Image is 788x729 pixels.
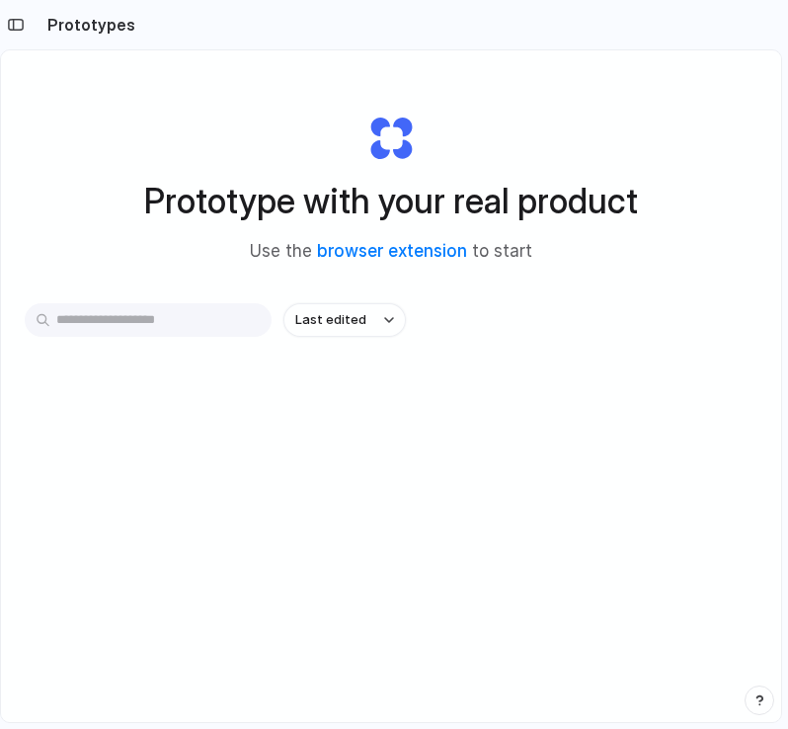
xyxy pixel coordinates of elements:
span: Last edited [295,310,366,330]
span: Use the to start [250,239,532,265]
h1: Prototype with your real product [144,175,638,227]
h2: Prototypes [39,13,135,37]
a: browser extension [317,241,467,261]
button: Last edited [283,303,406,337]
